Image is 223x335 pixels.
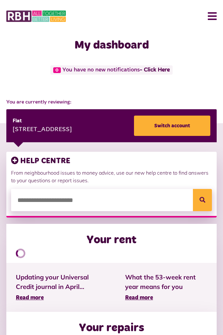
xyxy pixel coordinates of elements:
[11,169,212,184] p: From neighbourhood issues to money advice, use our new help centre to find answers to your questi...
[53,67,61,73] span: 0
[6,98,217,106] span: You are currently reviewing:
[125,295,153,301] span: Read more
[140,67,170,73] a: - Click Here
[16,295,44,301] span: Read more
[50,65,172,75] span: You have no new notifications
[13,125,72,135] div: [STREET_ADDRESS]
[16,272,106,291] span: Updating your Universal Credit journal in April...
[16,272,106,302] a: Updating your Universal Credit journal in April... Read more
[86,233,137,247] h2: Your rent
[134,116,210,136] a: Switch account
[125,272,207,302] a: What the 53-week rent year means for you Read more
[13,117,72,125] div: Flat
[125,272,207,291] span: What the 53-week rent year means for you
[79,321,144,335] h2: Your repairs
[6,10,66,23] img: MyRBH
[6,39,217,52] h1: My dashboard
[11,157,212,166] h3: HELP CENTRE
